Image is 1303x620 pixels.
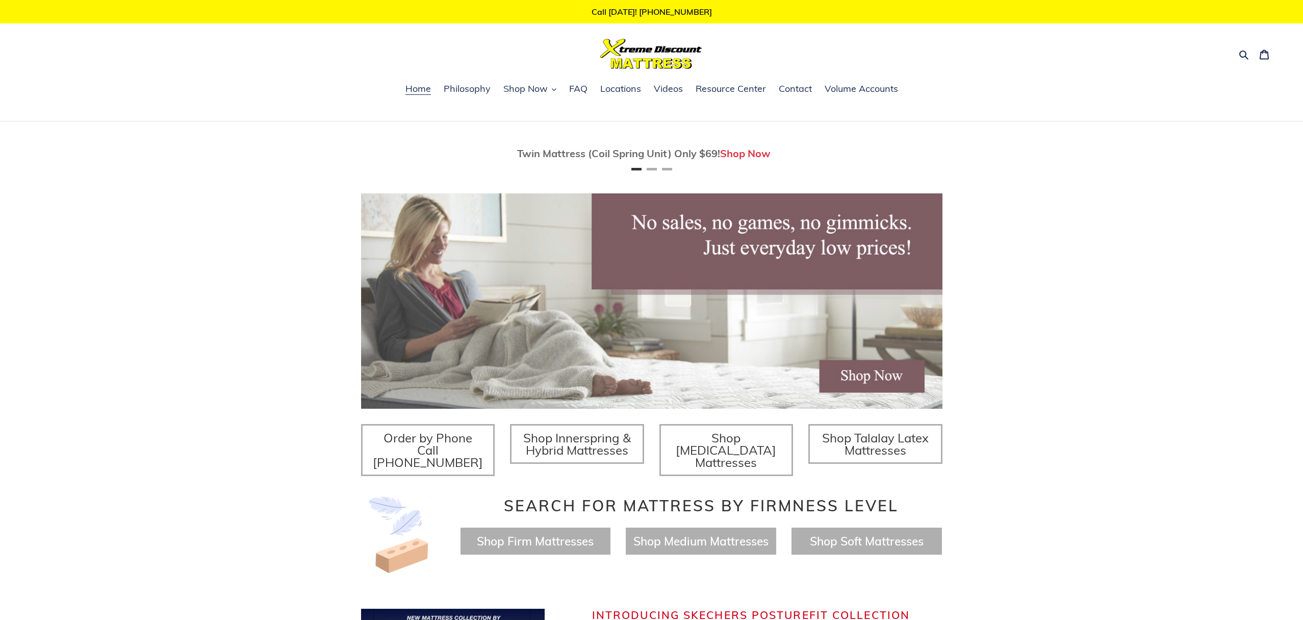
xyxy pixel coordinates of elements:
[373,430,483,470] span: Order by Phone Call [PHONE_NUMBER]
[808,424,942,464] a: Shop Talalay Latex Mattresses
[361,424,495,476] a: Order by Phone Call [PHONE_NUMBER]
[820,82,903,97] a: Volume Accounts
[822,430,929,458] span: Shop Talalay Latex Mattresses
[676,430,776,470] span: Shop [MEDICAL_DATA] Mattresses
[647,168,657,170] button: Page 2
[600,83,641,95] span: Locations
[517,147,720,160] span: Twin Mattress (Coil Spring Unit) Only $69!
[439,82,496,97] a: Philosophy
[564,82,593,97] a: FAQ
[774,82,817,97] a: Contact
[361,497,438,573] img: Image-of-brick- and-feather-representing-firm-and-soft-feel
[720,147,771,160] a: Shop Now
[654,83,683,95] span: Videos
[569,83,587,95] span: FAQ
[523,430,631,458] span: Shop Innerspring & Hybrid Mattresses
[361,193,942,409] img: herobannermay2022-1652879215306_1200x.jpg
[662,168,672,170] button: Page 3
[810,534,924,549] a: Shop Soft Mattresses
[444,83,491,95] span: Philosophy
[405,83,431,95] span: Home
[649,82,688,97] a: Videos
[779,83,812,95] span: Contact
[696,83,766,95] span: Resource Center
[631,168,642,170] button: Page 1
[825,83,898,95] span: Volume Accounts
[503,83,548,95] span: Shop Now
[477,534,594,549] a: Shop Firm Mattresses
[400,82,436,97] a: Home
[633,534,769,549] a: Shop Medium Mattresses
[498,82,561,97] button: Shop Now
[510,424,644,464] a: Shop Innerspring & Hybrid Mattresses
[600,39,702,69] img: Xtreme Discount Mattress
[659,424,794,476] a: Shop [MEDICAL_DATA] Mattresses
[691,82,771,97] a: Resource Center
[595,82,646,97] a: Locations
[504,496,899,515] span: Search for Mattress by Firmness Level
